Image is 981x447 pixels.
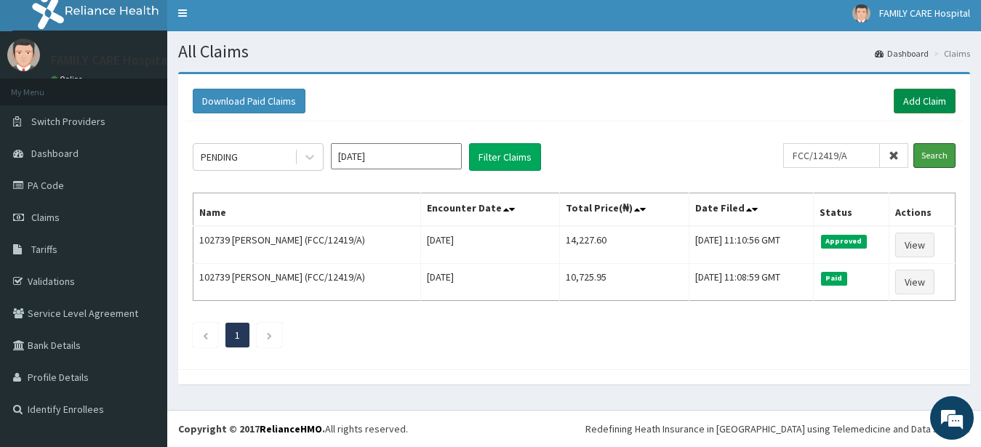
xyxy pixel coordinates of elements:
span: FAMILY CARE Hospital [879,7,970,20]
div: Redefining Heath Insurance in [GEOGRAPHIC_DATA] using Telemedicine and Data Science! [585,422,970,436]
a: Next page [266,329,273,342]
td: 102739 [PERSON_NAME] (FCC/12419/A) [193,264,421,301]
a: Add Claim [894,89,956,113]
span: Dashboard [31,147,79,160]
a: Online [51,74,86,84]
img: User Image [852,4,870,23]
td: [DATE] [420,226,560,264]
p: FAMILY CARE Hospital [51,54,171,67]
th: Actions [889,193,956,227]
td: 102739 [PERSON_NAME] (FCC/12419/A) [193,226,421,264]
a: View [895,233,934,257]
span: We're online! [84,132,201,279]
span: Claims [31,211,60,224]
a: RelianceHMO [260,422,322,435]
a: Dashboard [875,47,929,60]
textarea: Type your message and hit 'Enter' [7,295,277,346]
input: Select Month and Year [331,143,462,169]
td: [DATE] [420,264,560,301]
span: Paid [821,272,847,285]
td: [DATE] 11:10:56 GMT [689,226,813,264]
th: Encounter Date [420,193,560,227]
th: Status [814,193,889,227]
input: Search by HMO ID [783,143,880,168]
th: Date Filed [689,193,813,227]
span: Tariffs [31,243,57,256]
img: d_794563401_company_1708531726252_794563401 [27,73,59,109]
div: Minimize live chat window [239,7,273,42]
strong: Copyright © 2017 . [178,422,325,435]
div: Chat with us now [76,81,244,100]
th: Total Price(₦) [560,193,689,227]
footer: All rights reserved. [167,410,981,447]
td: [DATE] 11:08:59 GMT [689,264,813,301]
button: Filter Claims [469,143,541,171]
div: PENDING [201,150,238,164]
img: User Image [7,39,40,71]
h1: All Claims [178,42,970,61]
a: Page 1 is your current page [235,329,240,342]
td: 14,227.60 [560,226,689,264]
span: Approved [821,235,867,248]
input: Search [913,143,956,168]
a: Previous page [202,329,209,342]
span: Switch Providers [31,115,105,128]
th: Name [193,193,421,227]
button: Download Paid Claims [193,89,305,113]
a: View [895,270,934,294]
td: 10,725.95 [560,264,689,301]
li: Claims [930,47,970,60]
